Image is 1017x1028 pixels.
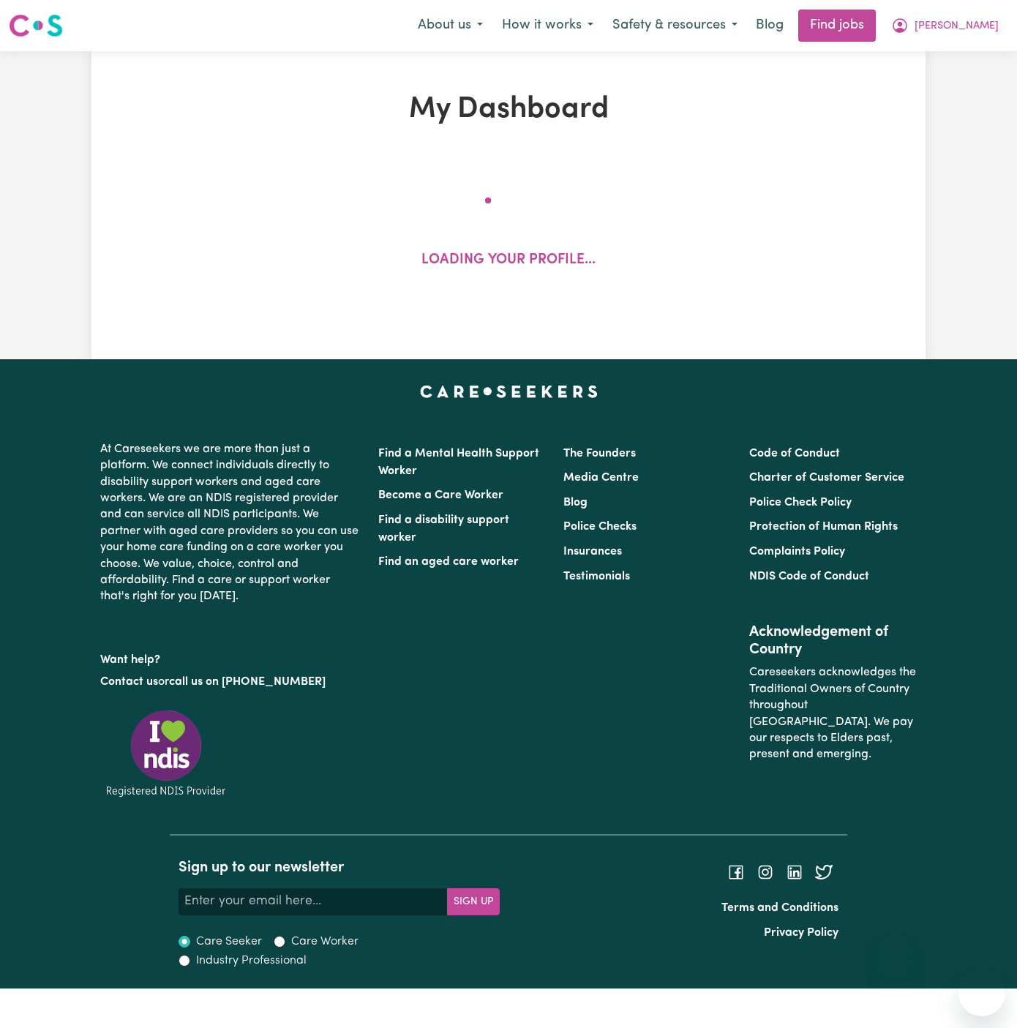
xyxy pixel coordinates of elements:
[100,708,232,799] img: Registered NDIS provider
[563,472,639,484] a: Media Centre
[815,866,833,877] a: Follow Careseekers on Twitter
[563,521,637,533] a: Police Checks
[757,866,774,877] a: Follow Careseekers on Instagram
[378,556,519,568] a: Find an aged care worker
[291,933,359,950] label: Care Worker
[764,927,838,939] a: Privacy Policy
[9,12,63,39] img: Careseekers logo
[239,92,778,127] h1: My Dashboard
[447,888,500,915] button: Subscribe
[749,659,917,768] p: Careseekers acknowledges the Traditional Owners of Country throughout [GEOGRAPHIC_DATA]. We pay o...
[563,497,588,509] a: Blog
[749,448,840,459] a: Code of Conduct
[749,571,869,582] a: NDIS Code of Conduct
[880,934,909,964] iframe: Close message
[563,571,630,582] a: Testimonials
[420,386,598,397] a: Careseekers home page
[749,521,898,533] a: Protection of Human Rights
[9,9,63,42] a: Careseekers logo
[378,448,539,477] a: Find a Mental Health Support Worker
[169,676,326,688] a: call us on [PHONE_NUMBER]
[749,472,904,484] a: Charter of Customer Service
[196,952,307,969] label: Industry Professional
[727,866,745,877] a: Follow Careseekers on Facebook
[958,969,1005,1016] iframe: Button to launch messaging window
[100,646,361,668] p: Want help?
[378,489,503,501] a: Become a Care Worker
[603,10,747,41] button: Safety & resources
[563,546,622,558] a: Insurances
[196,933,262,950] label: Care Seeker
[786,866,803,877] a: Follow Careseekers on LinkedIn
[492,10,603,41] button: How it works
[749,546,845,558] a: Complaints Policy
[563,448,636,459] a: The Founders
[100,676,158,688] a: Contact us
[721,902,838,914] a: Terms and Conditions
[749,623,917,659] h2: Acknowledgement of Country
[378,514,509,544] a: Find a disability support worker
[100,668,361,696] p: or
[749,497,852,509] a: Police Check Policy
[179,888,448,915] input: Enter your email here...
[421,250,596,271] p: Loading your profile...
[408,10,492,41] button: About us
[747,10,792,42] a: Blog
[100,435,361,611] p: At Careseekers we are more than just a platform. We connect individuals directly to disability su...
[179,859,500,877] h2: Sign up to our newsletter
[915,18,999,34] span: [PERSON_NAME]
[882,10,1008,41] button: My Account
[798,10,876,42] a: Find jobs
